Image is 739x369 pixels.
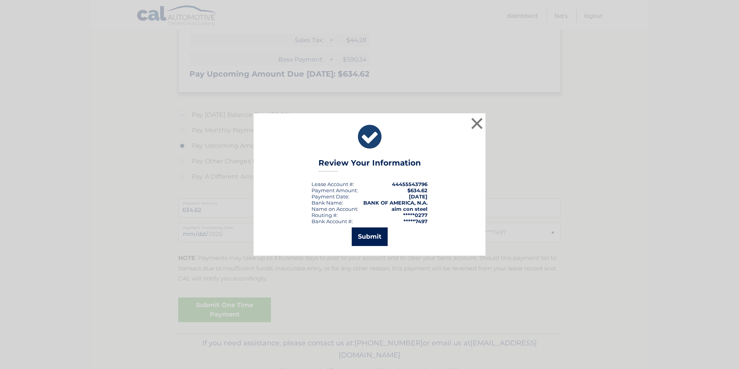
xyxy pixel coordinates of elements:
[312,200,343,206] div: Bank Name:
[312,193,349,200] div: :
[312,193,348,200] span: Payment Date
[312,181,354,187] div: Lease Account #:
[407,187,427,193] span: $634.62
[318,158,421,172] h3: Review Your Information
[312,218,353,224] div: Bank Account #:
[363,200,427,206] strong: BANK OF AMERICA, N.A.
[392,181,427,187] strong: 44455543796
[409,193,427,200] span: [DATE]
[392,206,427,212] strong: aim con steel
[312,212,338,218] div: Routing #:
[469,116,485,131] button: ×
[312,206,358,212] div: Name on Account:
[352,227,388,246] button: Submit
[312,187,358,193] div: Payment Amount:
